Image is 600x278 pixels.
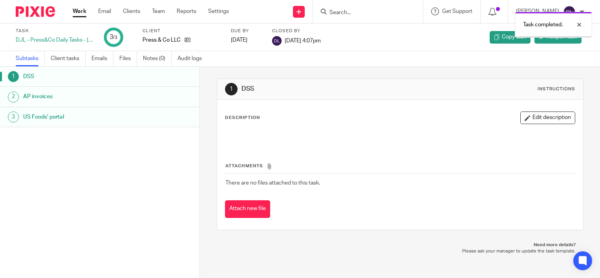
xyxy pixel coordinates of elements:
img: Pixie [16,6,55,17]
p: Description [225,115,260,121]
div: 1 [225,83,238,95]
a: Clients [123,7,140,15]
a: Settings [208,7,229,15]
h1: AP invoices [23,91,135,102]
img: svg%3E [563,5,576,18]
p: Need more details? [225,242,576,248]
a: Team [152,7,165,15]
a: Client tasks [51,51,86,66]
a: Audit logs [177,51,208,66]
p: Task completed. [523,21,563,29]
p: Press & Co LLC [143,36,181,44]
h1: DSS [23,71,135,82]
a: Work [73,7,86,15]
div: 1 [8,71,19,82]
p: Please ask your manager to update the task template. [225,248,576,254]
a: Email [98,7,111,15]
span: There are no files attached to this task. [225,180,320,186]
h1: DSS [241,85,417,93]
label: Closed by [272,28,321,34]
button: Edit description [520,112,575,124]
a: Emails [91,51,113,66]
div: Instructions [538,86,575,92]
a: Files [119,51,137,66]
label: Client [143,28,221,34]
label: Task [16,28,94,34]
a: Subtasks [16,51,45,66]
button: Attach new file [225,200,270,218]
div: 3 [8,112,19,123]
span: Attachments [225,164,263,168]
img: svg%3E [272,36,282,46]
a: Reports [177,7,196,15]
small: /3 [113,35,117,40]
div: 3 [110,33,117,42]
h1: US Foods' portal [23,111,135,123]
div: [DATE] [231,36,262,44]
a: Notes (0) [143,51,172,66]
span: [DATE] 4:07pm [285,38,321,43]
div: 2 [8,91,19,102]
label: Due by [231,28,262,34]
div: DJL - Press&Co Daily Tasks - [DATE] [16,36,94,44]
